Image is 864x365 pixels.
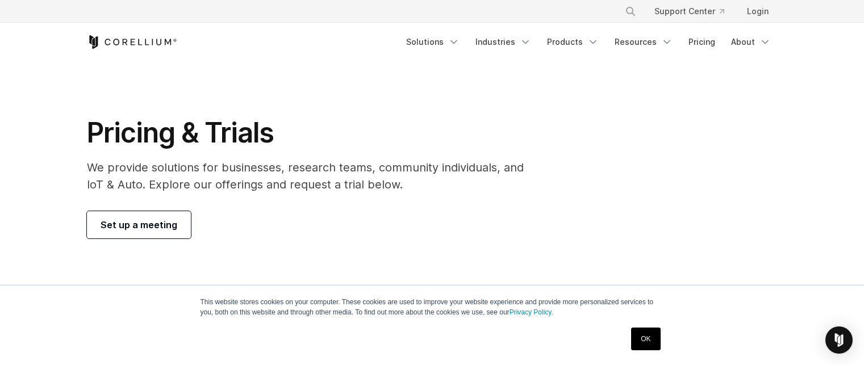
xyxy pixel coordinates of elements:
p: This website stores cookies on your computer. These cookies are used to improve your website expe... [201,297,664,317]
p: We provide solutions for businesses, research teams, community individuals, and IoT & Auto. Explo... [87,159,540,193]
a: Industries [469,32,538,52]
div: Navigation Menu [399,32,778,52]
a: Pricing [682,32,722,52]
div: Navigation Menu [611,1,778,22]
button: Search [620,1,641,22]
a: OK [631,328,660,350]
a: Set up a meeting [87,211,191,238]
a: Corellium Home [87,35,177,49]
a: Products [540,32,606,52]
h1: Pricing & Trials [87,116,540,150]
a: Support Center [645,1,733,22]
span: Set up a meeting [101,218,177,232]
a: Privacy Policy. [510,308,553,316]
a: Login [738,1,778,22]
div: Open Intercom Messenger [825,326,853,354]
a: Resources [608,32,679,52]
a: About [724,32,778,52]
a: Solutions [399,32,466,52]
